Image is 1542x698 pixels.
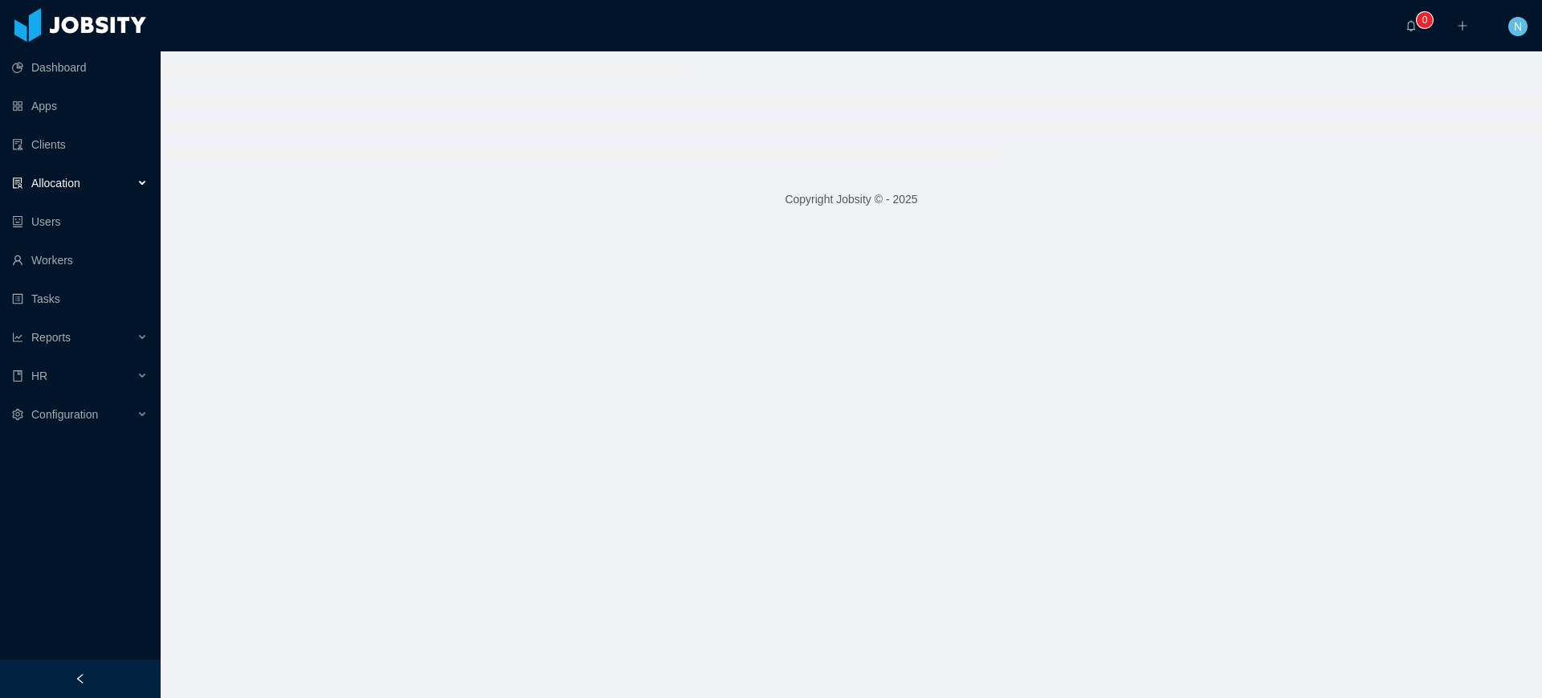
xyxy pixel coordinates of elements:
[12,51,148,84] a: icon: pie-chartDashboard
[31,369,47,382] span: HR
[1457,20,1468,31] i: icon: plus
[12,370,23,382] i: icon: book
[31,331,71,344] span: Reports
[1405,20,1417,31] i: icon: bell
[12,90,148,122] a: icon: appstoreApps
[12,409,23,420] i: icon: setting
[12,283,148,315] a: icon: profileTasks
[12,244,148,276] a: icon: userWorkers
[12,129,148,161] a: icon: auditClients
[161,172,1542,227] footer: Copyright Jobsity © - 2025
[1417,12,1433,28] sup: 0
[31,408,98,421] span: Configuration
[12,178,23,189] i: icon: solution
[12,206,148,238] a: icon: robotUsers
[31,177,80,190] span: Allocation
[1514,17,1522,36] span: N
[12,332,23,343] i: icon: line-chart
